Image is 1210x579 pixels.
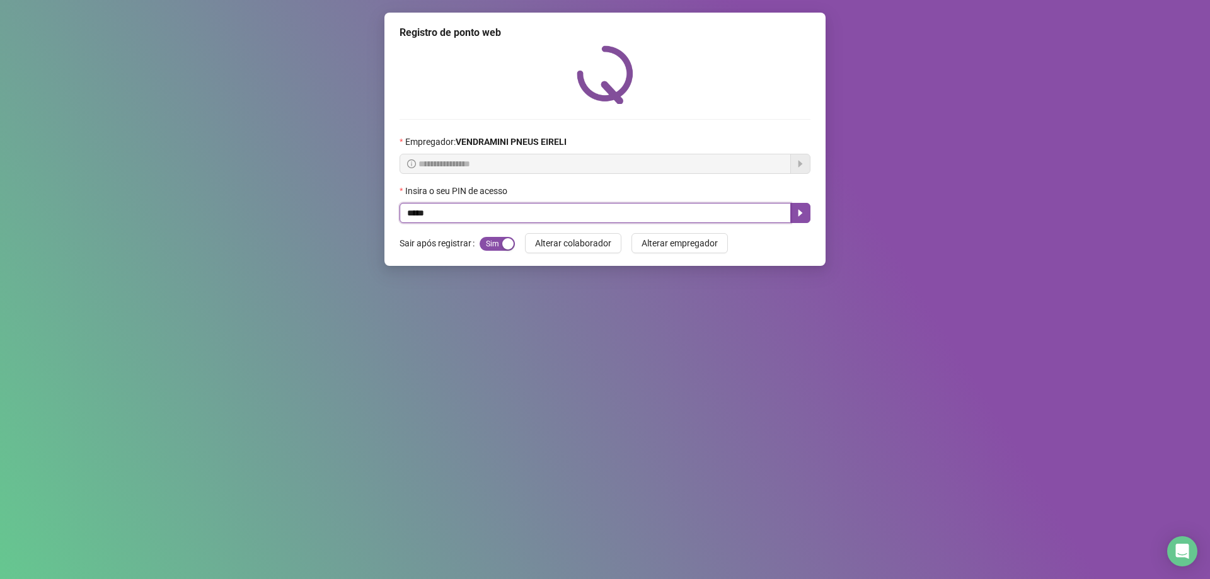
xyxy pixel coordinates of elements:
button: Alterar colaborador [525,233,621,253]
span: Alterar empregador [642,236,718,250]
label: Insira o seu PIN de acesso [400,184,516,198]
strong: VENDRAMINI PNEUS EIRELI [456,137,567,147]
img: QRPoint [577,45,633,104]
span: caret-right [795,208,805,218]
span: info-circle [407,159,416,168]
span: Empregador : [405,135,567,149]
span: Alterar colaborador [535,236,611,250]
button: Alterar empregador [631,233,728,253]
div: Open Intercom Messenger [1167,536,1197,566]
div: Registro de ponto web [400,25,810,40]
label: Sair após registrar [400,233,480,253]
